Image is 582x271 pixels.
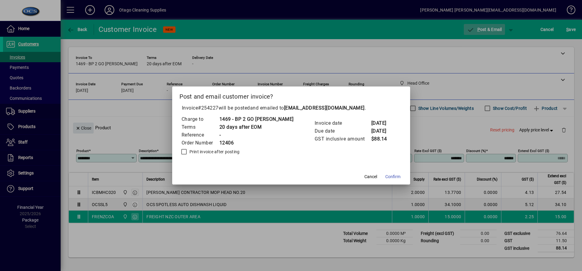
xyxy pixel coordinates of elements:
[314,119,371,127] td: Invoice date
[181,131,219,139] td: Reference
[219,131,294,139] td: -
[371,119,395,127] td: [DATE]
[383,171,403,182] button: Confirm
[314,135,371,143] td: GST inclusive amount
[361,171,380,182] button: Cancel
[284,105,365,111] b: [EMAIL_ADDRESS][DOMAIN_NAME]
[188,149,240,155] label: Print invoice after posting
[181,115,219,123] td: Charge to
[385,174,400,180] span: Confirm
[172,86,410,104] h2: Post and email customer invoice?
[198,105,219,111] span: #254227
[219,115,294,123] td: 1469 - BP 2 GO [PERSON_NAME]
[181,123,219,131] td: Terms
[364,174,377,180] span: Cancel
[181,139,219,147] td: Order Number
[314,127,371,135] td: Due date
[219,139,294,147] td: 12406
[371,127,395,135] td: [DATE]
[371,135,395,143] td: $88.14
[219,123,294,131] td: 20 days after EOM
[250,105,365,111] span: and emailed to
[179,104,403,112] p: Invoice will be posted .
